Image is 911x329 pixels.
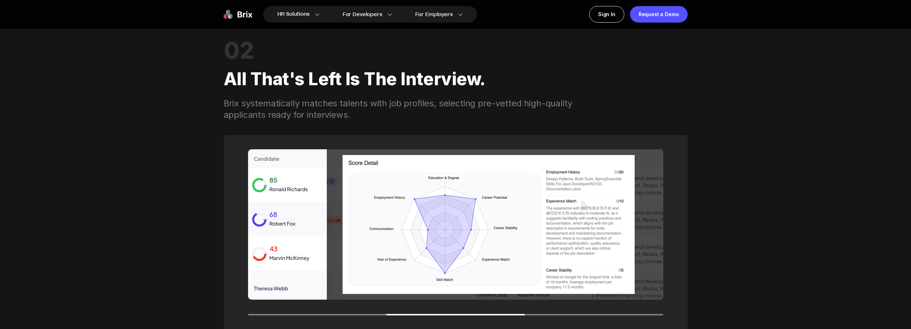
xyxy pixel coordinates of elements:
span: For Developers [343,11,382,18]
div: All that's left is the interview. [224,61,688,98]
a: Request a Demo [630,6,688,23]
div: Brix systematically matches talents with job profiles, selecting pre-vetted high-quality applican... [224,98,590,121]
img: avatar [248,149,663,300]
a: Sign In [589,6,624,23]
span: For Employers [415,11,453,18]
span: HR Solutions [277,9,310,20]
div: 02 [224,40,688,61]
